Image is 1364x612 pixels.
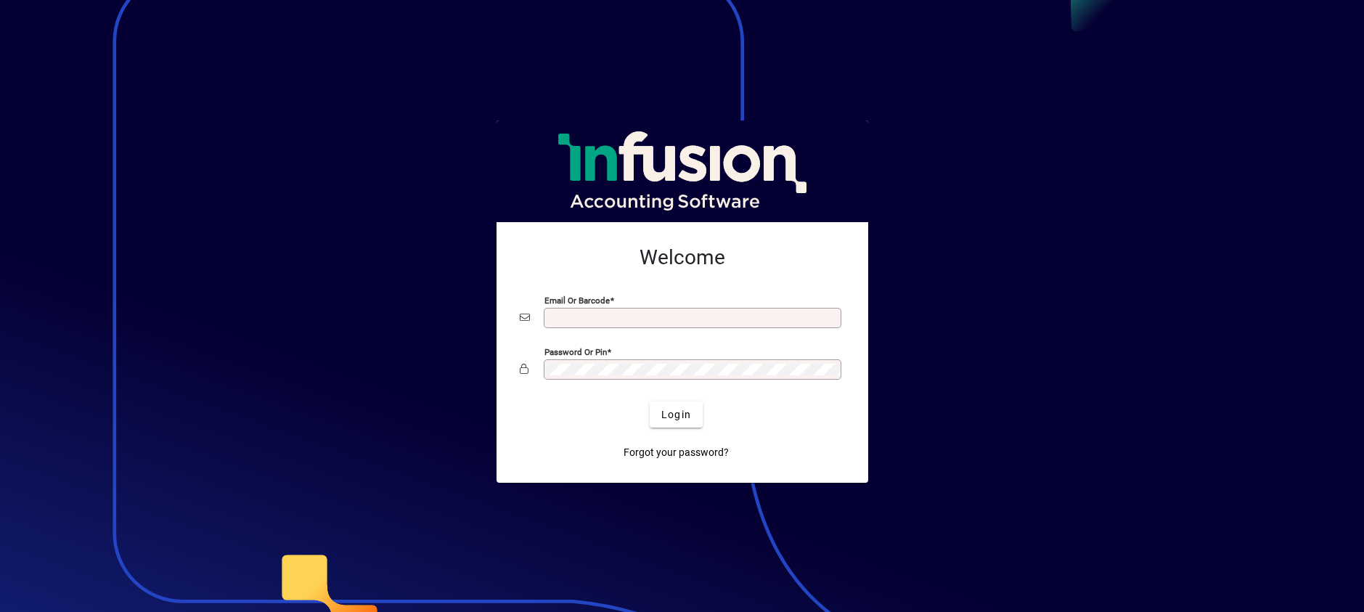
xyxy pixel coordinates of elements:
[650,401,703,428] button: Login
[624,445,729,460] span: Forgot your password?
[520,245,845,270] h2: Welcome
[661,407,691,423] span: Login
[618,439,735,465] a: Forgot your password?
[544,347,607,357] mat-label: Password or Pin
[544,295,610,306] mat-label: Email or Barcode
